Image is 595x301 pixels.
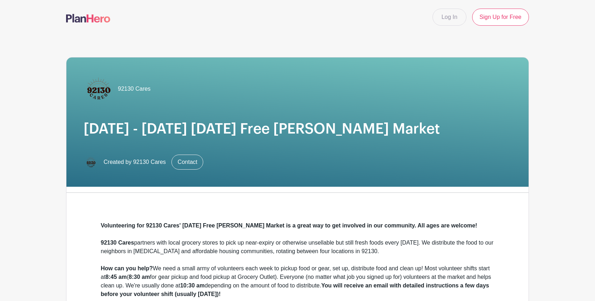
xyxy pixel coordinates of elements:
img: logo-507f7623f17ff9eddc593b1ce0a138ce2505c220e1c5a4e2b4648c50719b7d32.svg [66,14,110,22]
strong: 92130 Cares [101,240,134,246]
span: 92130 Cares [118,85,151,93]
div: We need a small army of volunteers each week to pickup food or gear, set up, distribute food and ... [101,264,494,299]
a: Sign Up for Free [472,9,529,26]
strong: Volunteering for 92130 Cares' [DATE] Free [PERSON_NAME] Market is a great way to get involved in ... [101,222,477,229]
strong: How can you help? [101,265,153,271]
strong: You will receive an email with detailed instructions a few days before your volunteer shift (usua... [101,282,489,297]
strong: 8:30 am [129,274,150,280]
div: partners with local grocery stores to pick up near-expiry or otherwise unsellable but still fresh... [101,239,494,256]
span: Created by 92130 Cares [104,158,166,166]
a: Contact [171,155,203,170]
a: Log In [432,9,466,26]
img: Untitled-Artwork%20(4).png [84,155,98,169]
strong: 10:30 am [180,282,205,289]
strong: 8:45 am [105,274,127,280]
img: 92130Cares_Logo_(1).png [84,75,112,103]
h1: [DATE] - [DATE] [DATE] Free [PERSON_NAME] Market [84,120,511,137]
